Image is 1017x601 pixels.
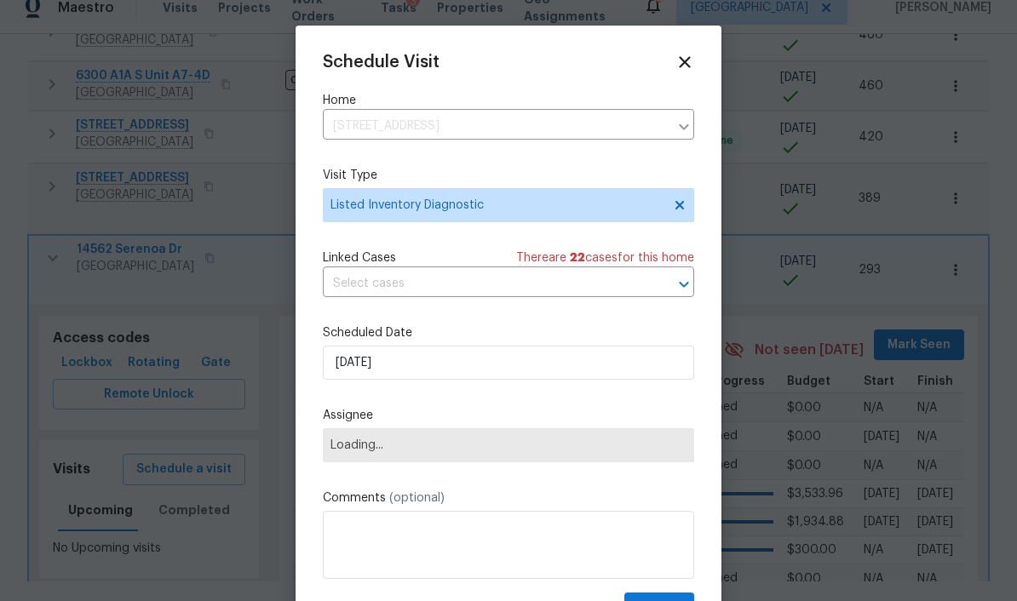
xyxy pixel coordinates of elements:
span: Loading... [330,438,687,452]
label: Comments [323,489,694,507]
span: Schedule Visit [323,54,440,71]
span: Linked Cases [323,249,396,266]
span: (optional) [389,492,445,504]
span: There are case s for this home [516,249,694,266]
label: Home [323,92,694,109]
input: Enter in an address [323,113,669,140]
span: 22 [570,252,585,264]
input: Select cases [323,271,646,297]
span: Listed Inventory Diagnostic [330,197,662,214]
label: Visit Type [323,167,694,184]
button: Open [672,272,696,296]
input: M/D/YYYY [323,346,694,380]
label: Scheduled Date [323,324,694,341]
span: Close [675,53,694,72]
label: Assignee [323,407,694,424]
